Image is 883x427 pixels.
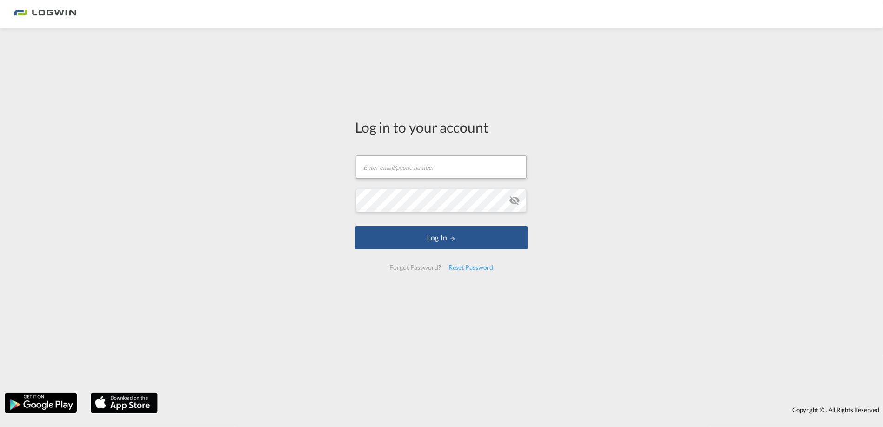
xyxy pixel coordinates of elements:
[355,117,528,137] div: Log in to your account
[355,226,528,249] button: LOGIN
[162,402,883,418] div: Copyright © . All Rights Reserved
[356,155,527,179] input: Enter email/phone number
[90,392,159,414] img: apple.png
[14,4,77,25] img: bc73a0e0d8c111efacd525e4c8ad7d32.png
[4,392,78,414] img: google.png
[445,259,497,276] div: Reset Password
[386,259,444,276] div: Forgot Password?
[509,195,520,206] md-icon: icon-eye-off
